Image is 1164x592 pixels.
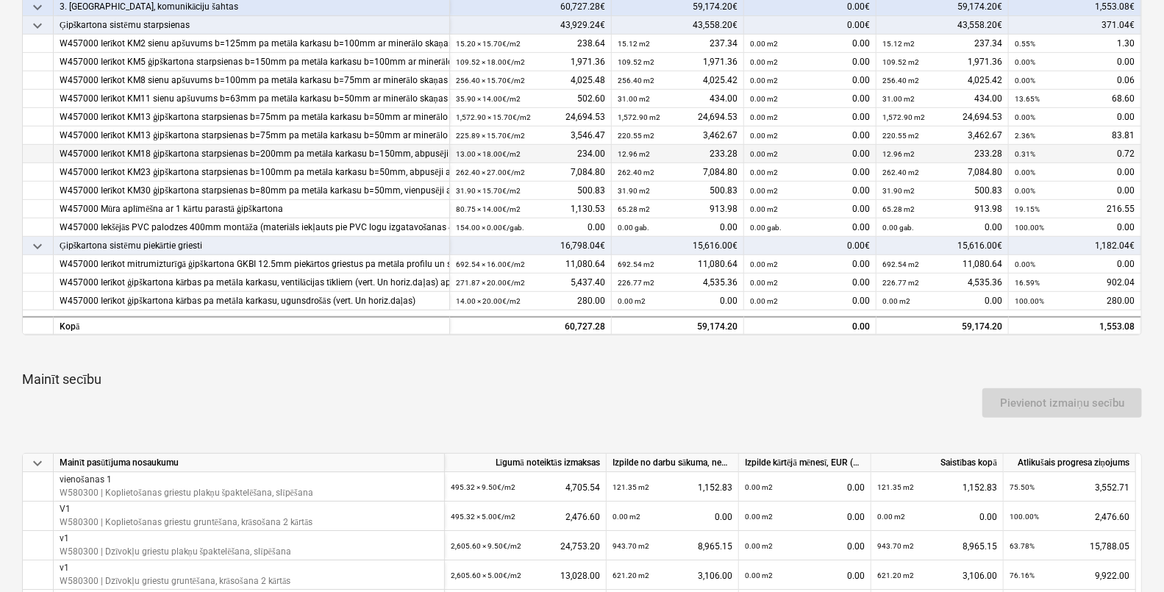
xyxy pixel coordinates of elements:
[60,545,291,557] p: W580300 | Dzīvokļu griestu plakņu špaktelēšana, slīpēšana
[60,163,443,182] div: W457000 Ierīkot KM23 ģipškartona starpsienas b=100mm pa metāla karkasu b=50mm, abpusēji apšūts ar...
[456,35,605,53] div: 238.64
[618,218,738,237] div: 0.00
[60,71,443,90] div: W457000 Ierīkot KM8 sienu apšuvums b=100mm pa metāla karkasu b=75mm ar minerālo skaņas izolāciju ...
[60,574,290,587] p: W580300 | Dzīvokļu griestu gruntēšana, krāsošana 2 kārtās
[618,58,654,66] small: 109.52 m2
[613,571,649,579] small: 621.20 m2
[618,76,654,85] small: 256.40 m2
[451,542,521,550] small: 2,605.60 × 9.50€ / m2
[750,274,870,292] div: 0.00
[1009,16,1141,35] div: 371.04€
[882,132,919,140] small: 220.55 m2
[60,486,313,499] p: W580300 | Koplietošanas griestu plakņu špaktelēšana, slīpēšana
[60,503,313,516] p: V1
[456,108,605,126] div: 24,694.53
[1090,521,1164,592] div: Chat Widget
[750,297,778,305] small: 0.00 m2
[750,182,870,200] div: 0.00
[1010,531,1129,561] div: 15,788.05
[613,483,649,491] small: 121.35 m2
[1015,168,1035,176] small: 0.00%
[1015,200,1135,218] div: 216.55
[1015,145,1135,163] div: 0.72
[745,531,865,561] div: 0.00
[456,274,605,292] div: 5,437.40
[882,168,919,176] small: 262.40 m2
[618,182,738,200] div: 500.83
[871,454,1004,472] div: Saistības kopā
[1015,95,1040,103] small: 13.65%
[750,200,870,218] div: 0.00
[1004,454,1136,472] div: Atlikušais progresa ziņojums
[882,274,1002,292] div: 4,535.36
[882,40,915,48] small: 15.12 m2
[60,145,443,163] div: W457000 Ierīkot KM18 ģipškartona starpsienas b=200mm pa metāla karkasu b=150mm, abpusēji apšūtas ...
[60,126,443,145] div: W457000 Ierīkot KM13 ģipškartona starpsienas b=75mm pa metāla karkasu b=50mm ar minerālo skaņas i...
[1015,53,1135,71] div: 0.00
[60,35,443,53] div: W457000 Ierīkot KM2 sienu apšuvums b=125mm pa metāla karkasu b=100mm ar minerālo skaņas izolāciju...
[1015,182,1135,200] div: 0.00
[456,90,605,108] div: 502.60
[1015,187,1035,195] small: 0.00%
[1015,90,1135,108] div: 68.60
[60,562,290,574] p: v1
[60,53,443,71] div: W457000 Ierīkot KM5 ģipškartona starpsienas b=150mm pa metāla karkasu b=100mm ar minerālo skaņas ...
[54,454,445,472] div: Mainīt pasūtījuma nosaukumu
[451,502,600,532] div: 2,476.60
[456,71,605,90] div: 4,025.48
[750,113,778,121] small: 0.00 m2
[60,474,313,486] p: vienošanas 1
[613,560,732,591] div: 3,106.00
[618,90,738,108] div: 434.00
[456,200,605,218] div: 1,130.53
[882,58,919,66] small: 109.52 m2
[613,542,649,550] small: 943.70 m2
[456,260,525,268] small: 692.54 × 16.00€ / m2
[456,168,525,176] small: 262.40 × 27.00€ / m2
[750,132,778,140] small: 0.00 m2
[613,472,732,502] div: 1,152.83
[618,318,738,336] div: 59,174.20
[451,571,521,579] small: 2,605.60 × 5.00€ / m2
[60,90,443,108] div: W457000 Ierīkot KM11 sienu apšuvums b=63mm pa metāla karkasu b=50mm ar minerālo skaņas izolāciju ...
[1015,58,1035,66] small: 0.00%
[750,168,778,176] small: 0.00 m2
[618,113,660,121] small: 1,572.90 m2
[750,126,870,145] div: 0.00
[877,542,914,550] small: 943.70 m2
[456,53,605,71] div: 1,971.36
[745,513,773,521] small: 0.00 m2
[882,76,919,85] small: 256.40 m2
[1015,108,1135,126] div: 0.00
[60,218,443,237] div: W457000 Iekšējās PVC palodzes 400mm montāža (materiāls iekļauts pie PVC logu izgatavošanas 4.1.sa...
[745,571,773,579] small: 0.00 m2
[750,224,782,232] small: 0.00 gab.
[882,53,1002,71] div: 1,971.36
[1010,472,1129,502] div: 3,552.71
[1015,126,1135,145] div: 83.81
[750,145,870,163] div: 0.00
[750,58,778,66] small: 0.00 m2
[1015,150,1035,158] small: 0.31%
[882,71,1002,90] div: 4,025.42
[750,150,778,158] small: 0.00 m2
[456,40,521,48] small: 15.20 × 15.70€ / m2
[877,472,997,502] div: 1,152.83
[456,297,521,305] small: 14.00 × 20.00€ / m2
[618,168,654,176] small: 262.40 m2
[750,292,870,310] div: 0.00
[456,182,605,200] div: 500.83
[750,279,778,287] small: 0.00 m2
[618,40,650,48] small: 15.12 m2
[1015,297,1044,305] small: 100.00%
[618,260,654,268] small: 692.54 m2
[750,255,870,274] div: 0.00
[60,516,313,528] p: W580300 | Koplietošanas griestu gruntēšana, krāsošana 2 kārtās
[613,502,732,532] div: 0.00
[456,205,521,213] small: 80.75 × 14.00€ / m2
[1015,274,1135,292] div: 902.04
[1010,560,1129,591] div: 9,922.00
[1015,71,1135,90] div: 0.06
[456,150,521,158] small: 13.00 × 18.00€ / m2
[882,163,1002,182] div: 7,084.80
